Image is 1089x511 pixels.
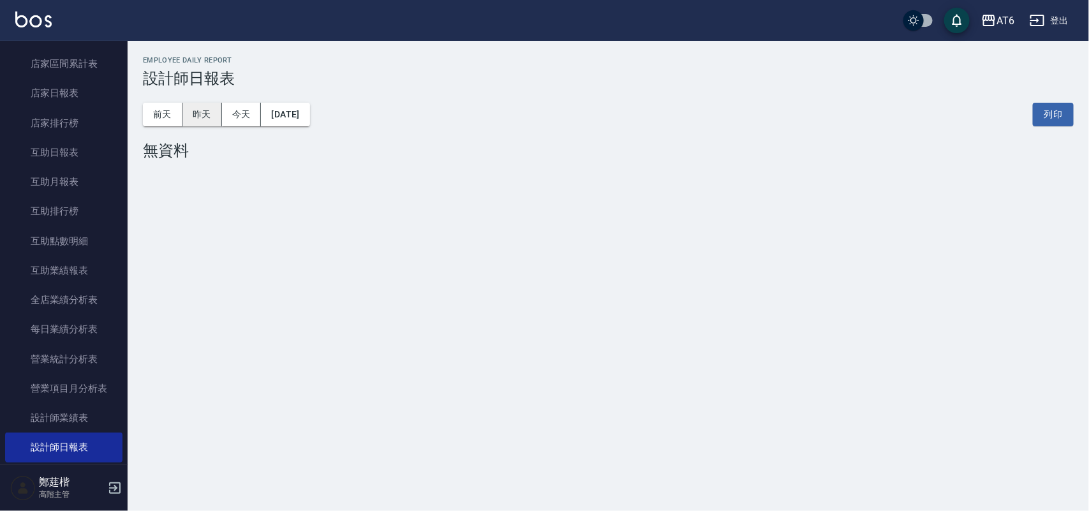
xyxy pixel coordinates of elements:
a: 互助月報表 [5,167,122,196]
a: 互助日報表 [5,138,122,167]
a: 店家排行榜 [5,108,122,138]
button: save [944,8,970,33]
a: 設計師日報表 [5,433,122,462]
img: Person [10,475,36,501]
a: 設計師業績分析表 [5,463,122,492]
div: 無資料 [143,142,1074,159]
a: 每日業績分析表 [5,315,122,344]
button: 今天 [222,103,262,126]
div: AT6 [996,13,1014,29]
a: 互助排行榜 [5,196,122,226]
h2: Employee Daily Report [143,56,1074,64]
p: 高階主管 [39,489,104,500]
h5: 鄭莛楷 [39,476,104,489]
img: Logo [15,11,52,27]
button: 前天 [143,103,182,126]
button: 列印 [1033,103,1074,126]
button: 昨天 [182,103,222,126]
h3: 設計師日報表 [143,70,1074,87]
a: 全店業績分析表 [5,285,122,315]
button: AT6 [976,8,1019,34]
button: [DATE] [261,103,309,126]
a: 設計師業績表 [5,403,122,433]
a: 營業項目月分析表 [5,374,122,403]
a: 店家日報表 [5,78,122,108]
a: 互助業績報表 [5,256,122,285]
a: 營業統計分析表 [5,344,122,374]
button: 登出 [1025,9,1074,33]
a: 店家區間累計表 [5,49,122,78]
a: 互助點數明細 [5,226,122,256]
